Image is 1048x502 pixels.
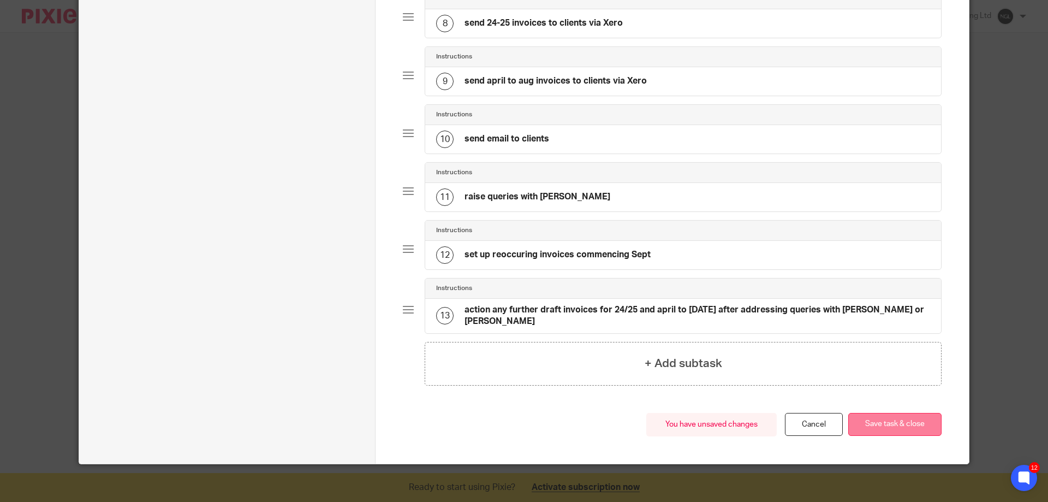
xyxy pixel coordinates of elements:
[436,52,472,61] h4: Instructions
[465,304,930,328] h4: action any further draft invoices for 24/25 and april to [DATE] after addressing queries with [PE...
[465,249,651,261] h4: set up reoccuring invoices commencing Sept
[785,413,843,436] a: Cancel
[436,110,472,119] h4: Instructions
[465,17,623,29] h4: send 24-25 invoices to clients via Xero
[465,75,647,87] h4: send april to aug invoices to clients via Xero
[848,413,942,436] button: Save task & close
[645,355,722,372] h4: + Add subtask
[436,307,454,324] div: 13
[436,188,454,206] div: 11
[465,133,549,145] h4: send email to clients
[436,284,472,293] h4: Instructions
[646,413,777,436] div: You have unsaved changes
[436,168,472,177] h4: Instructions
[436,131,454,148] div: 10
[436,226,472,235] h4: Instructions
[436,246,454,264] div: 12
[436,15,454,32] div: 8
[1029,462,1040,473] div: 12
[465,191,610,203] h4: raise queries with [PERSON_NAME]
[436,73,454,90] div: 9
